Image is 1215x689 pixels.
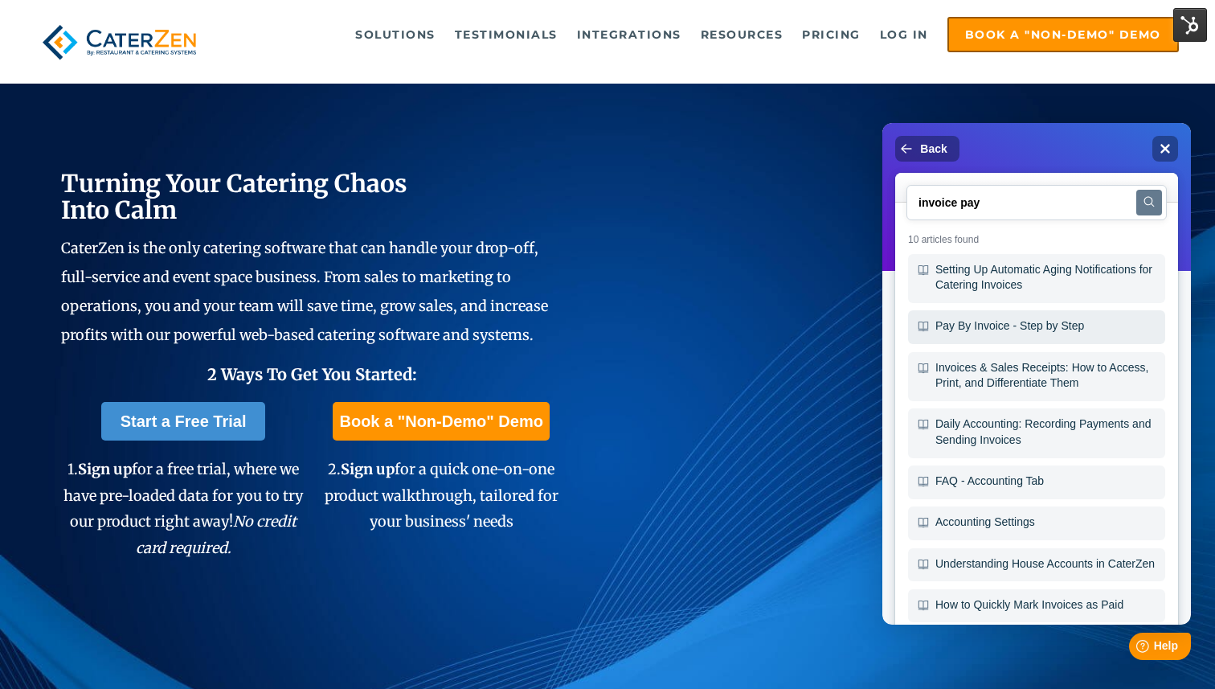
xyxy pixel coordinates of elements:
a: Resources [693,18,792,51]
div: Navigation Menu [231,17,1178,52]
a: Pricing [794,18,869,51]
a: Integrations [569,18,689,51]
iframe: Help widget [882,123,1191,625]
span: 1. for a free trial, where we have pre-loaded data for you to try our product right away! [63,460,303,556]
a: Testimonials [447,18,566,51]
iframe: Help widget launcher [1072,626,1197,671]
a: Book a "Non-Demo" Demo [947,17,1179,52]
span: CaterZen is the only catering software that can handle your drop-off, full-service and event spac... [61,239,548,344]
img: caterzen [36,17,202,68]
em: No credit card required. [136,512,297,556]
span: Sign up [341,460,395,478]
a: Book a "Non-Demo" Demo [333,402,549,441]
span: 2 Ways To Get You Started: [207,364,417,384]
a: Log in [872,18,936,51]
a: Start a Free Trial [101,402,266,441]
img: HubSpot Tools Menu Toggle [1173,8,1207,42]
span: 2. for a quick one-on-one product walkthrough, tailored for your business' needs [325,460,558,531]
a: Solutions [347,18,444,51]
span: Turning Your Catering Chaos Into Calm [61,168,407,225]
span: Sign up [78,460,132,478]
